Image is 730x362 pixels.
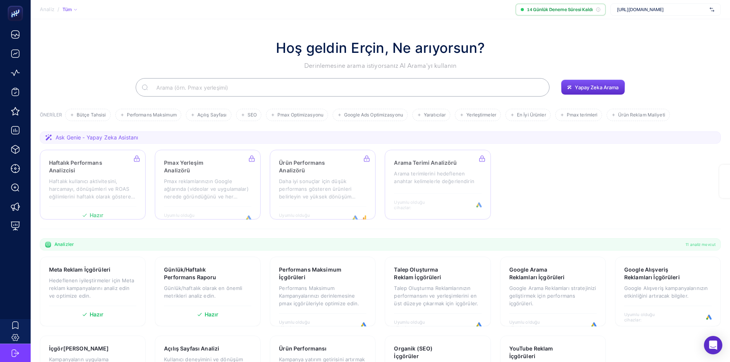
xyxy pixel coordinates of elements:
[385,150,490,219] a: Arama Terimi AnalizörüArama terimlerini hedeflenen anahtar kelimelerle değerlendirinUyumlu olduğu...
[385,257,490,326] a: Talep Oluşturma Reklam İçgörüleriTalep Oluşturma Reklamlarınızın performansını ve yerleşimlerini ...
[62,7,72,12] font: Tüm
[575,84,618,90] font: Yapay Zeka Arama
[57,6,59,12] font: /
[54,241,74,247] font: Analizler
[394,319,424,330] font: Uyumlu olduğu cihazlar:
[424,112,446,118] font: Yaratıcılar
[686,242,716,247] font: 11 analiz mevcut
[517,112,546,118] font: En İyi Ürünler
[466,112,496,118] font: Yerleştirmeler
[40,6,54,12] font: Analiz
[561,80,625,95] button: Yapay Zeka Arama
[248,112,257,118] font: SEO
[127,112,177,118] font: Performans Maksimum
[164,285,242,299] font: Günlük/haftalık olarak en önemli metrikleri analiz edin.
[40,257,146,326] a: Meta Reklam İçgörüleriHedeflenen iyileştirmeler için Meta reklam kampanyalarını analiz edin ve op...
[155,257,261,326] a: Günlük/Haftalık Performans RaporuGünlük/haftalık olarak en önemli metrikleri analiz edin.Hazır
[527,7,593,12] font: 14 Günlük Deneme Süresi Kaldı
[155,150,261,219] a: Pmax Yerleşim AnalizörüPmax reklamlarınızın Google ağlarında (videolar ve uygulamalar) nerede gör...
[90,311,104,318] font: Hazır
[276,39,485,56] font: Hoş geldin Erçin, Ne arıyorsun?
[197,112,227,118] font: Açılış Sayfası
[615,257,721,326] a: Google Alışveriş Reklamları İçgörüleriGoogle Alışveriş kampanyalarınızın etkinliğini artıracak bi...
[164,345,219,352] font: Açılış Sayfası Analizi
[279,345,326,352] font: Ürün Performansı
[77,112,106,118] font: Bütçe Tahsisi
[49,345,109,352] font: İçgör[PERSON_NAME]
[500,257,606,326] a: Google Arama Reklamları İçgörüleriGoogle Arama Reklamları stratejinizi geliştirmek için performan...
[704,336,722,354] div: Intercom Messenger'ı açın
[56,134,138,141] font: Ask Genie - Yapay Zeka Asistanı
[624,285,708,299] font: Google Alışveriş kampanyalarınızın etkinliğini artıracak bilgiler.
[277,112,323,118] font: Pmax Optimizasyonu
[150,77,543,98] input: Aramak
[49,277,135,299] font: Hedeflenen iyileştirmeler için Meta reklam kampanyalarını analiz edin ve optimize edin.
[710,6,714,13] img: svg%3e
[394,345,433,359] font: Organik (SEO) İçgörüler
[509,285,596,306] font: Google Arama Reklamları stratejinizi geliştirmek için performans içgörüleri.
[279,319,309,330] font: Uyumlu olduğu cihazlar:
[624,266,680,280] font: Google Alışveriş Reklamları İçgörüleri
[617,7,664,12] font: [URL][DOMAIN_NAME]
[618,112,665,118] font: Ürün Reklam Maliyeti
[509,345,553,359] font: YouTube Reklam İçgörüleri
[509,319,540,330] font: Uyumlu olduğu cihazlar:
[394,266,441,280] font: Talep Oluşturma Reklam İçgörüleri
[509,266,565,280] font: Google Arama Reklamları İçgörüleri
[164,266,216,280] font: Günlük/Haftalık Performans Raporu
[624,312,655,323] font: Uyumlu olduğu cihazlar:
[567,112,598,118] font: Pmax terimleri
[279,285,359,306] font: Performans Maksimum Kampanyalarınızı derinlemesine pmax içgörüleriyle optimize edin.
[40,112,62,118] font: ÖNERİLER
[40,150,146,219] a: Haftalık Performans AnalizcisiHaftalık kullanıcı aktivitesini, harcamayı, dönüşümleri ve ROAS eği...
[394,285,478,306] font: Talep Oluşturma Reklamlarınızın performansını ve yerleşimlerini en üst düzeye çıkarmak için içgör...
[279,266,341,280] font: Performans Maksimum İçgörüleri
[205,311,219,318] font: Hazır
[270,150,376,219] a: Ürün Performans AnalizörüDaha iyi sonuçlar için düşük performans gösteren ürünleri belirleyin ve ...
[344,112,403,118] font: Google Ads Optimizasyonu
[49,266,110,273] font: Meta Reklam İçgörüleri
[270,257,376,326] a: Performans Maksimum İçgörüleriPerformans Maksimum Kampanyalarınızı derinlemesine pmax içgörüleriy...
[304,63,456,69] font: Derinlemesine arama istiyorsanız AI Arama'yı kullanın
